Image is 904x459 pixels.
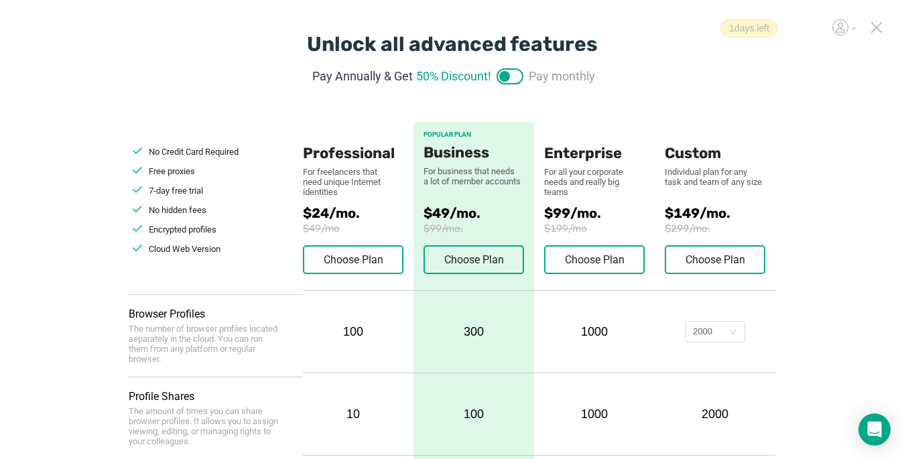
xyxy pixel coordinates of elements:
div: 10 [303,407,403,421]
div: Professional [303,122,403,162]
span: Encrypted profiles [149,224,216,235]
div: 100 [413,373,534,455]
span: 7-day free trial [149,186,203,196]
div: Profile Shares [129,390,303,403]
span: $24/mo. [303,205,413,221]
span: No hidden fees [149,205,206,215]
span: $99/mo. [424,222,524,235]
div: 100 [303,325,403,339]
span: Pay Annually & Get [312,67,413,85]
span: $49/mo [303,222,413,235]
div: 2000 [693,322,712,342]
span: Cloud Web Version [149,244,220,254]
span: Free proxies [149,166,195,176]
span: $49/mo. [424,205,524,221]
span: No Credit Card Required [149,147,239,157]
span: $99/mo. [544,205,665,221]
div: Business [424,144,524,161]
span: $299/mo. [665,222,775,235]
div: For freelancers that need unique Internet identities [303,167,390,197]
span: $149/mo. [665,205,775,221]
div: 1000 [544,407,645,421]
div: 2000 [665,407,765,421]
span: $199/mo [544,222,665,235]
div: For business that needs [424,166,524,176]
button: Choose Plan [424,245,524,274]
div: Individual plan for any task and team of any size [665,167,765,187]
div: For all your corporate needs and really big teams [544,167,645,197]
div: Open Intercom Messenger [858,413,891,446]
span: 1 days left [720,19,778,38]
button: Choose Plan [544,245,645,274]
div: 300 [413,291,534,373]
div: The amount of times you can share browser profiles. It allows you to assign viewing, editing, or ... [129,406,283,446]
div: Custom [665,122,765,162]
button: Choose Plan [303,245,403,274]
div: The number of browser profiles located separately in the cloud. You can run them from any platfor... [129,324,283,364]
div: 1000 [544,325,645,339]
div: Browser Profiles [129,308,303,320]
div: Enterprise [544,122,645,162]
i: icon: down [729,328,737,337]
button: Choose Plan [665,245,765,274]
span: 50% Discount! [416,67,491,85]
div: POPULAR PLAN [424,131,524,139]
div: a lot of member accounts [424,176,524,186]
div: Unlock all advanced features [307,32,598,56]
span: Pay monthly [529,67,595,85]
